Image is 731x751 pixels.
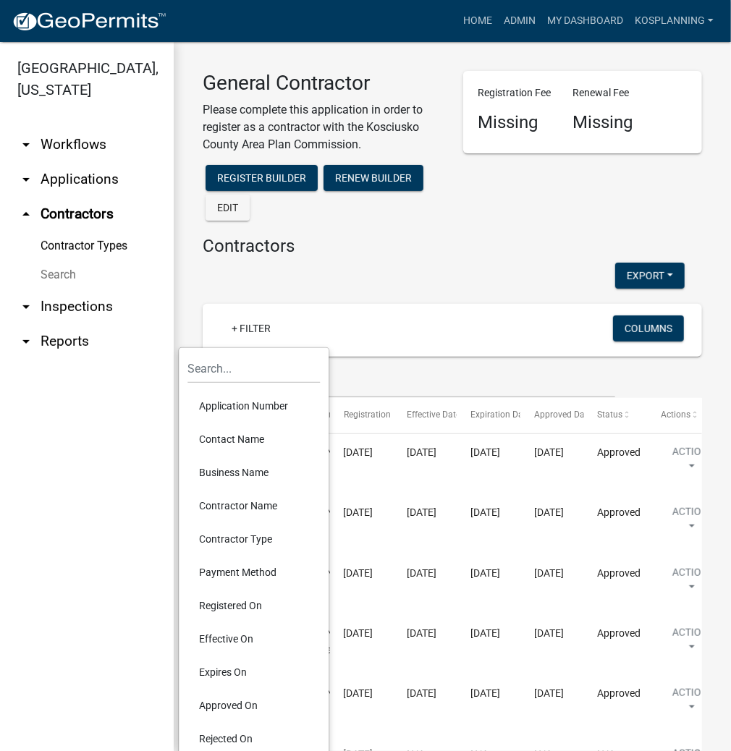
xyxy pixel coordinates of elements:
span: 08/12/2025 [534,687,564,699]
span: 08/12/2026 [470,446,500,458]
li: Payment Method [187,556,320,589]
i: arrow_drop_down [17,333,35,350]
a: Home [457,7,498,35]
span: Approved [598,687,641,699]
li: Contractor Type [187,522,320,556]
li: Contact Name [187,423,320,456]
i: arrow_drop_up [17,205,35,223]
span: Approved [598,567,641,579]
button: Edit [206,195,250,221]
input: Search... [187,354,320,383]
span: Approved Date [534,410,592,420]
button: Export [615,263,685,289]
span: 08/12/2025 [344,567,373,579]
span: Approved [598,506,641,518]
button: Action [661,444,720,480]
span: 08/12/2025 [534,627,564,639]
button: Register Builder [206,165,318,191]
span: 08/12/2025 [534,446,564,458]
a: kosplanning [629,7,719,35]
li: Effective On [187,622,320,655]
li: Contractor Name [187,489,320,522]
span: 08/12/2025 [407,687,436,699]
span: 08/12/2025 [407,567,436,579]
h4: Missing [572,112,633,133]
span: 08/12/2026 [470,506,500,518]
datatable-header-cell: Expiration Date [457,398,520,433]
h4: Contractors [203,236,702,257]
li: Application Number [187,389,320,423]
span: 08/12/2025 [407,627,436,639]
span: 08/12/2025 [344,506,373,518]
h4: Missing [478,112,551,133]
span: Approved [598,446,641,458]
a: My Dashboard [541,7,629,35]
h3: General Contractor [203,71,441,96]
i: arrow_drop_down [17,298,35,315]
span: 08/12/2026 [470,687,500,699]
span: Actions [661,410,690,420]
span: 08/12/2025 [534,567,564,579]
i: arrow_drop_down [17,171,35,188]
datatable-header-cell: Actions [647,398,711,433]
button: Action [661,504,720,540]
li: Expires On [187,655,320,689]
li: Registered On [187,589,320,622]
button: Action [661,565,720,601]
span: 08/12/2025 [534,506,564,518]
span: Expiration Date [470,410,531,420]
p: Please complete this application in order to register as a contractor with the Kosciusko County A... [203,101,441,153]
span: 08/12/2026 [470,567,500,579]
li: Approved On [187,689,320,722]
datatable-header-cell: Effective Date [393,398,457,433]
button: Columns [613,315,684,341]
a: + Filter [220,315,282,341]
span: Approved [598,627,641,639]
span: 08/12/2026 [470,627,500,639]
span: 08/12/2025 [344,446,373,458]
datatable-header-cell: Registration Date [330,398,394,433]
span: 08/12/2025 [344,627,373,639]
button: Action [661,625,720,661]
span: Status [598,410,623,420]
span: Registration Date [344,410,411,420]
button: Renew Builder [324,165,423,191]
button: Action [661,685,720,721]
span: 08/12/2025 [407,446,436,458]
span: Effective Date [407,410,460,420]
p: Renewal Fee [572,85,633,101]
input: Search for contractors [203,368,615,398]
span: 08/12/2025 [344,687,373,699]
i: arrow_drop_down [17,136,35,153]
span: 08/12/2025 [407,506,436,518]
li: Business Name [187,456,320,489]
p: Registration Fee [478,85,551,101]
a: Admin [498,7,541,35]
datatable-header-cell: Status [584,398,648,433]
datatable-header-cell: Approved Date [520,398,584,433]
